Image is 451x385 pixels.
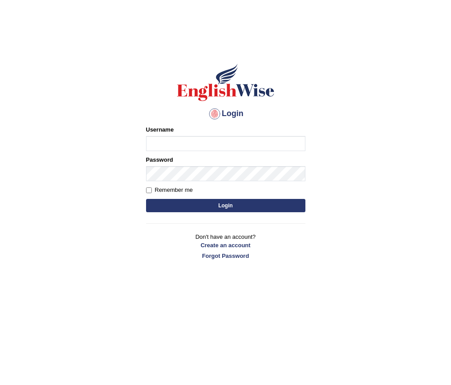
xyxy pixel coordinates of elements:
label: Password [146,156,173,164]
h4: Login [146,107,305,121]
input: Remember me [146,187,152,193]
a: Forgot Password [146,252,305,260]
label: Remember me [146,186,193,194]
p: Don't have an account? [146,233,305,260]
a: Create an account [146,241,305,249]
button: Login [146,199,305,212]
label: Username [146,125,174,134]
img: Logo of English Wise sign in for intelligent practice with AI [175,62,276,102]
